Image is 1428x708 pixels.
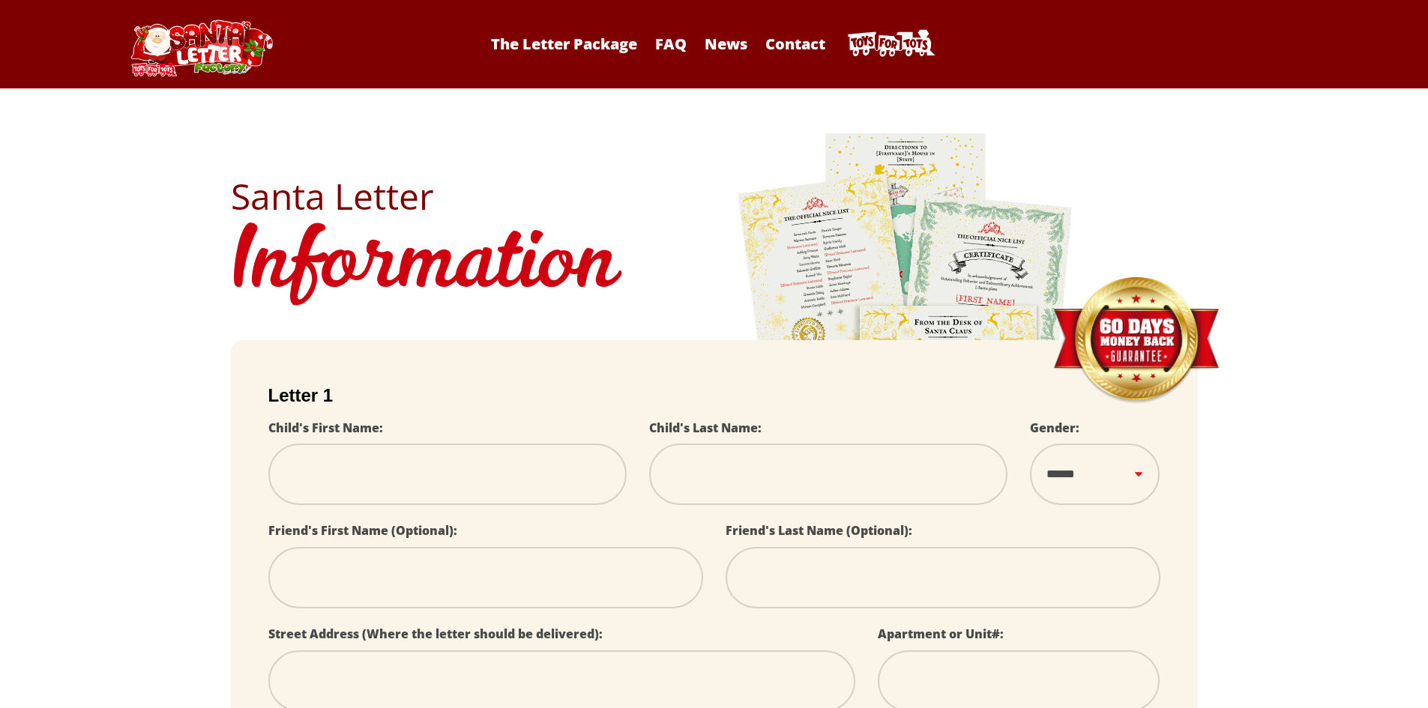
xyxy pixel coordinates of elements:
[268,385,1160,406] h2: Letter 1
[231,214,1198,318] h1: Information
[231,178,1198,214] h2: Santa Letter
[126,19,276,76] img: Santa Letter Logo
[1030,420,1079,436] label: Gender:
[697,34,755,54] a: News
[758,34,833,54] a: Contact
[268,522,457,539] label: Friend's First Name (Optional):
[483,34,645,54] a: The Letter Package
[268,420,383,436] label: Child's First Name:
[268,626,603,642] label: Street Address (Where the letter should be delivered):
[878,626,1004,642] label: Apartment or Unit#:
[648,34,694,54] a: FAQ
[1052,276,1220,405] img: Money Back Guarantee
[726,522,912,539] label: Friend's Last Name (Optional):
[649,420,762,436] label: Child's Last Name:
[737,131,1074,550] img: letters.png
